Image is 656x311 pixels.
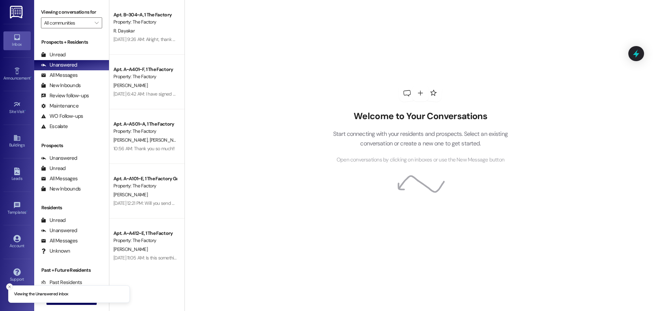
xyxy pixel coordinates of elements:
div: 10:56 AM: Thank you so much!! [113,145,175,152]
a: Site Visit • [3,99,31,117]
div: Maintenance [41,102,79,110]
div: Property: The Factory [113,128,177,135]
a: Account [3,233,31,251]
div: Past + Future Residents [34,267,109,274]
span: Open conversations by clicking on inboxes or use the New Message button [337,156,504,164]
span: [PERSON_NAME] [113,82,148,88]
i:  [95,20,98,26]
div: Property: The Factory [113,18,177,26]
div: All Messages [41,175,78,182]
div: [DATE] 12:21 PM: Will you send him a link for the new lease? [113,200,228,206]
a: Buildings [3,132,31,151]
div: Unknown [41,248,70,255]
input: All communities [44,17,91,28]
div: [DATE] 9:26 AM: Alright, thank you! [113,36,181,42]
span: • [30,75,31,80]
div: [DATE] 6:42 AM: I have signed the free rent document and that charge is not off. [113,91,271,97]
div: Apt. B~304~A, 1 The Factory [113,11,177,18]
img: ResiDesk Logo [10,6,24,18]
div: Unanswered [41,155,77,162]
span: [PERSON_NAME] [113,137,150,143]
p: Start connecting with your residents and prospects. Select an existing conversation or create a n... [323,129,518,149]
span: • [25,108,26,113]
h2: Welcome to Your Conversations [323,111,518,122]
div: All Messages [41,72,78,79]
div: WO Follow-ups [41,113,83,120]
div: Prospects [34,142,109,149]
span: R. Dayakar [113,28,135,34]
div: New Inbounds [41,185,81,193]
div: Apt. A~A101~E, 1 The Factory Guarantors [113,175,177,182]
div: Review follow-ups [41,92,89,99]
div: Unread [41,217,66,224]
div: Unanswered [41,227,77,234]
div: Apt. A~A412~E, 1 The Factory [113,230,177,237]
a: Leads [3,166,31,184]
span: [PERSON_NAME] [149,137,186,143]
div: Property: The Factory [113,182,177,189]
div: Prospects + Residents [34,39,109,46]
div: Apt. A~A401~F, 1 The Factory [113,66,177,73]
button: Close toast [6,283,13,290]
div: Property: The Factory [113,73,177,80]
div: All Messages [41,237,78,244]
p: Viewing the Unanswered inbox [14,291,68,297]
div: Escalate [41,123,68,130]
a: Inbox [3,31,31,50]
div: Residents [34,204,109,211]
div: Property: The Factory [113,237,177,244]
span: • [26,209,27,214]
label: Viewing conversations for [41,7,102,17]
div: Apt. A~A501~A, 1 The Factory [113,121,177,128]
a: Templates • [3,199,31,218]
div: Unread [41,51,66,58]
span: [PERSON_NAME] [113,246,148,252]
div: Unread [41,165,66,172]
a: Support [3,266,31,285]
div: [DATE] 11:05 AM: Is this something you guys can fix without charging [DEMOGRAPHIC_DATA] residents? [113,255,316,261]
div: Unanswered [41,61,77,69]
span: [PERSON_NAME] [113,192,148,198]
div: New Inbounds [41,82,81,89]
div: Past Residents [41,279,82,286]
